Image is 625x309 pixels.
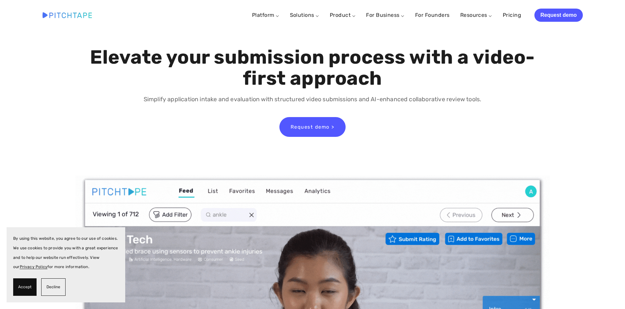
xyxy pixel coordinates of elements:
[252,12,279,18] a: Platform ⌵
[13,278,37,296] button: Accept
[592,277,625,309] iframe: Chat Widget
[20,264,48,269] a: Privacy Policy
[460,12,492,18] a: Resources ⌵
[366,12,405,18] a: For Business ⌵
[7,227,125,302] section: Cookie banner
[503,9,521,21] a: Pricing
[415,9,450,21] a: For Founders
[13,234,119,272] p: By using this website, you agree to our use of cookies. We use cookies to provide you with a grea...
[46,282,60,292] span: Decline
[330,12,355,18] a: Product ⌵
[290,12,319,18] a: Solutions ⌵
[88,47,537,89] h1: Elevate your submission process with a video-first approach
[534,9,582,22] a: Request demo
[43,12,92,18] img: Pitchtape | Video Submission Management Software
[88,95,537,104] p: Simplify application intake and evaluation with structured video submissions and AI-enhanced coll...
[18,282,32,292] span: Accept
[279,117,346,137] a: Request demo >
[41,278,66,296] button: Decline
